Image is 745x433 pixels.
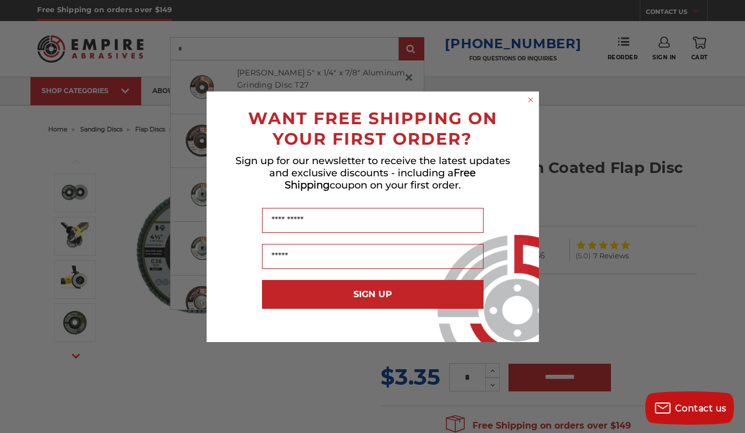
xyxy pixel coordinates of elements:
[675,403,727,414] span: Contact us
[248,108,497,149] span: WANT FREE SHIPPING ON YOUR FIRST ORDER?
[235,155,510,191] span: Sign up for our newsletter to receive the latest updates and exclusive discounts - including a co...
[645,391,734,425] button: Contact us
[262,280,484,309] button: SIGN UP
[285,167,476,191] span: Free Shipping
[525,94,536,105] button: Close dialog
[262,244,484,269] input: Email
